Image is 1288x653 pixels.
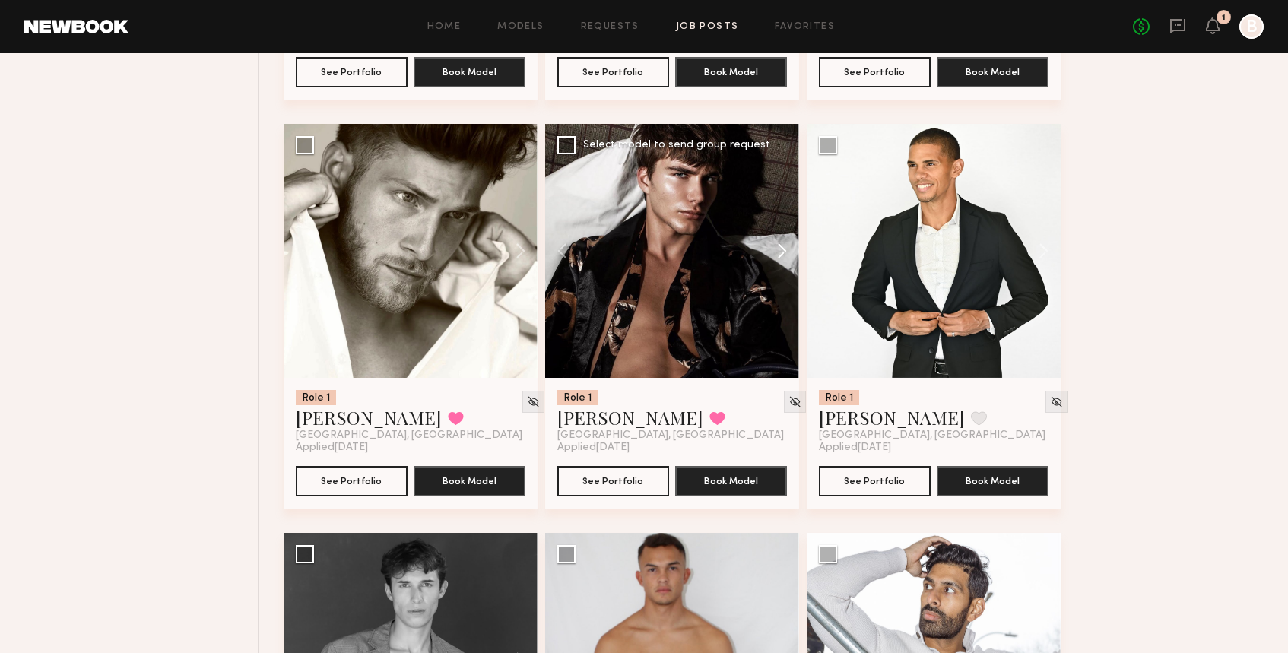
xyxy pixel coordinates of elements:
div: Select model to send group request [583,140,770,151]
button: Book Model [937,466,1048,496]
button: See Portfolio [296,57,408,87]
button: Book Model [675,57,787,87]
img: Unhide Model [527,395,540,408]
button: Book Model [414,466,525,496]
button: See Portfolio [819,466,931,496]
div: Applied [DATE] [557,442,787,454]
a: Book Model [675,65,787,78]
a: Book Model [414,65,525,78]
div: Role 1 [819,390,859,405]
a: Job Posts [676,22,739,32]
button: See Portfolio [557,57,669,87]
span: [GEOGRAPHIC_DATA], [GEOGRAPHIC_DATA] [557,430,784,442]
div: Applied [DATE] [819,442,1048,454]
img: Unhide Model [1050,395,1063,408]
div: 1 [1222,14,1226,22]
button: Book Model [414,57,525,87]
a: B [1239,14,1264,39]
div: Role 1 [296,390,336,405]
button: Book Model [675,466,787,496]
button: See Portfolio [557,466,669,496]
div: Applied [DATE] [296,442,525,454]
button: See Portfolio [819,57,931,87]
a: Book Model [937,474,1048,487]
a: [PERSON_NAME] [557,405,703,430]
a: [PERSON_NAME] [296,405,442,430]
img: Unhide Model [788,395,801,408]
a: Home [427,22,462,32]
a: Book Model [937,65,1048,78]
a: Book Model [675,474,787,487]
div: Role 1 [557,390,598,405]
span: [GEOGRAPHIC_DATA], [GEOGRAPHIC_DATA] [296,430,522,442]
a: Requests [581,22,639,32]
a: [PERSON_NAME] [819,405,965,430]
a: Favorites [775,22,835,32]
a: Book Model [414,474,525,487]
a: Models [497,22,544,32]
button: Book Model [937,57,1048,87]
span: [GEOGRAPHIC_DATA], [GEOGRAPHIC_DATA] [819,430,1045,442]
button: See Portfolio [296,466,408,496]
